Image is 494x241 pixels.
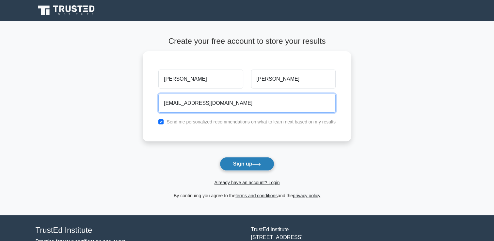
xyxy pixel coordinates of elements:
input: First name [158,70,243,88]
a: Already have an account? Login [214,180,279,185]
input: Last name [251,70,336,88]
div: By continuing you agree to the and the [139,192,355,200]
button: Sign up [220,157,275,171]
input: Email [158,94,336,113]
h4: Create your free account to store your results [143,37,351,46]
a: privacy policy [293,193,320,198]
a: terms and conditions [235,193,278,198]
h4: TrustEd Institute [36,226,243,235]
label: Send me personalized recommendations on what to learn next based on my results [167,119,336,124]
